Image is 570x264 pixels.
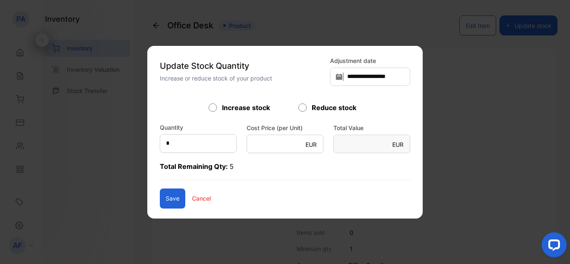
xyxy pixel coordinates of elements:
[192,194,211,203] p: Cancel
[230,162,234,171] span: 5
[312,103,356,113] label: Reduce stock
[160,161,410,180] p: Total Remaining Qty:
[330,56,410,65] label: Adjustment date
[160,60,325,72] p: Update Stock Quantity
[160,74,325,83] p: Increase or reduce stock of your product
[160,189,185,209] button: Save
[222,103,270,113] label: Increase stock
[160,123,183,132] label: Quantity
[305,140,317,149] p: EUR
[535,229,570,264] iframe: LiveChat chat widget
[392,140,404,149] p: EUR
[333,123,410,132] label: Total Value
[247,123,323,132] label: Cost Price (per Unit)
